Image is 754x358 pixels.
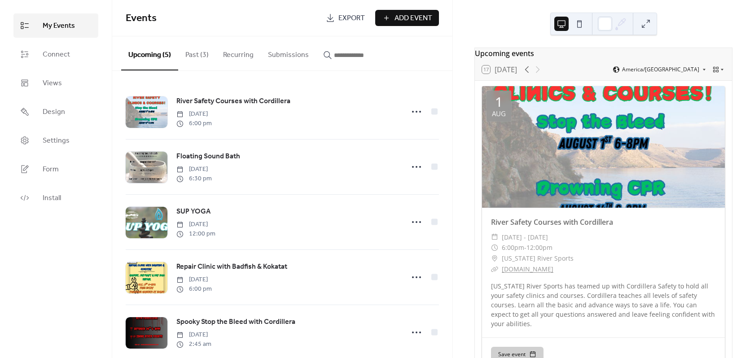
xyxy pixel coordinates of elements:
[319,10,372,26] a: Export
[475,48,732,59] div: Upcoming events
[13,186,98,210] a: Install
[176,340,211,349] span: 2:45 am
[176,220,215,229] span: [DATE]
[375,10,439,26] button: Add Event
[43,135,70,146] span: Settings
[176,275,212,284] span: [DATE]
[502,265,553,273] a: [DOMAIN_NAME]
[622,67,699,72] span: America/[GEOGRAPHIC_DATA]
[13,71,98,95] a: Views
[491,264,498,275] div: ​
[13,157,98,181] a: Form
[216,36,261,70] button: Recurring
[176,151,240,162] a: Floating Sound Bath
[13,100,98,124] a: Design
[43,78,62,89] span: Views
[176,165,212,174] span: [DATE]
[176,261,287,273] a: Repair Clinic with Badfish & Kokatat
[176,284,212,294] span: 6:00 pm
[176,229,215,239] span: 12:00 pm
[176,109,212,119] span: [DATE]
[176,206,210,217] span: SUP YOGA
[176,174,212,183] span: 6:30 pm
[43,21,75,31] span: My Events
[13,128,98,153] a: Settings
[126,9,157,28] span: Events
[176,330,211,340] span: [DATE]
[492,110,506,117] div: Aug
[13,42,98,66] a: Connect
[43,164,59,175] span: Form
[176,206,210,218] a: SUP YOGA
[491,253,498,264] div: ​
[491,242,498,253] div: ​
[178,36,216,70] button: Past (3)
[502,253,574,264] span: [US_STATE] River Sports
[176,119,212,128] span: 6:00 pm
[524,242,526,253] span: -
[13,13,98,38] a: My Events
[121,36,178,70] button: Upcoming (5)
[491,232,498,243] div: ​
[495,95,503,109] div: 1
[502,232,548,243] span: [DATE] - [DATE]
[482,281,725,328] div: [US_STATE] River Sports has teamed up with Cordillera Safety to hold all your safety clinics and ...
[502,242,524,253] span: 6:00pm
[176,317,295,327] span: Spooky Stop the Bleed with Cordillera
[176,316,295,328] a: Spooky Stop the Bleed with Cordillera
[526,242,552,253] span: 12:00pm
[43,193,61,204] span: Install
[338,13,365,24] span: Export
[491,217,613,227] a: River Safety Courses with Cordillera
[261,36,316,70] button: Submissions
[43,107,65,118] span: Design
[395,13,432,24] span: Add Event
[176,96,290,107] a: River Safety Courses with Cordillera
[176,262,287,272] span: Repair Clinic with Badfish & Kokatat
[43,49,70,60] span: Connect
